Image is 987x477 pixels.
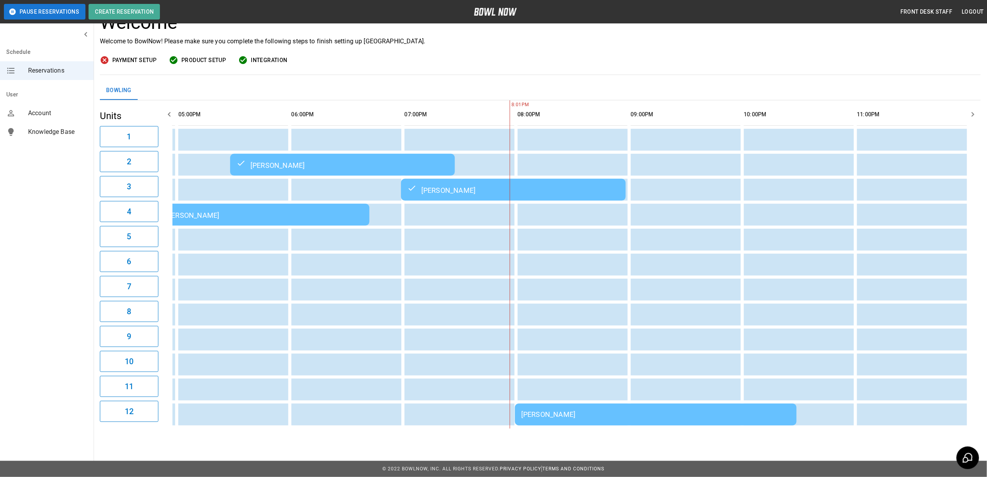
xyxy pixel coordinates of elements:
h6: 8 [127,305,131,318]
a: Terms and Conditions [543,466,605,472]
h6: 10 [125,355,133,368]
button: 12 [100,401,158,422]
button: Front Desk Staff [897,5,955,19]
span: © 2022 BowlNow, Inc. All Rights Reserved. [382,466,500,472]
span: Knowledge Base [28,127,87,137]
button: 3 [100,176,158,197]
th: 08:00PM [518,103,628,126]
th: 11:00PM [857,103,967,126]
h6: 4 [127,205,131,218]
th: 09:00PM [631,103,741,126]
button: 1 [100,126,158,147]
button: 8 [100,301,158,322]
h6: 5 [127,230,131,243]
h6: 11 [125,380,133,393]
span: Integration [251,55,287,65]
button: Create Reservation [89,4,160,20]
span: Account [28,109,87,118]
button: 5 [100,226,158,247]
button: Bowling [100,81,138,100]
span: Product Setup [181,55,226,65]
button: Logout [959,5,987,19]
div: [PERSON_NAME] [407,185,620,194]
h6: 9 [127,330,131,343]
h6: 7 [127,280,131,293]
span: Reservations [28,66,87,75]
button: 11 [100,376,158,397]
button: 4 [100,201,158,222]
th: 07:00PM [405,103,515,126]
div: [PERSON_NAME] [151,210,363,219]
th: 10:00PM [744,103,854,126]
div: [PERSON_NAME] [521,410,790,418]
span: 8:01PM [510,101,512,109]
h6: 2 [127,155,131,168]
button: 9 [100,326,158,347]
p: Welcome to BowlNow! Please make sure you complete the following steps to finish setting up [GEOGR... [100,37,981,46]
h6: 6 [127,255,131,268]
button: 7 [100,276,158,297]
h6: 12 [125,405,133,418]
h5: Units [100,110,158,122]
div: [PERSON_NAME] [236,160,449,169]
span: Payment Setup [112,55,156,65]
button: 10 [100,351,158,372]
button: Pause Reservations [4,4,85,20]
button: 2 [100,151,158,172]
h6: 1 [127,130,131,143]
img: logo [474,8,517,16]
button: 6 [100,251,158,272]
div: inventory tabs [100,81,981,100]
a: Privacy Policy [500,466,541,472]
h6: 3 [127,180,131,193]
